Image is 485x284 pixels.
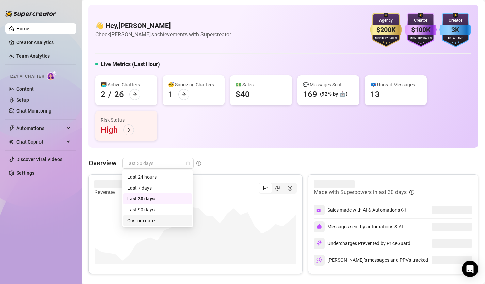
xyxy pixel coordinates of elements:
[16,108,51,114] a: Chat Monitoring
[439,17,471,24] div: Creator
[370,25,402,35] div: $200K
[316,257,322,263] img: svg%3e
[439,25,471,35] div: 3K
[16,156,62,162] a: Discover Viral Videos
[288,186,292,191] span: dollar-circle
[370,36,402,41] div: Monthly Sales
[320,90,347,99] div: (92% by 🤖)
[303,81,354,88] div: 💬 Messages Sent
[5,10,56,17] img: logo-BBDzfeDw.svg
[405,25,437,35] div: $100K
[439,36,471,41] div: Total Fans
[127,217,188,224] div: Custom date
[462,261,478,277] div: Open Intercom Messenger
[236,81,287,88] div: 💵 Sales
[9,125,14,131] span: thunderbolt
[9,139,13,144] img: Chat Copilot
[314,238,410,249] div: Undercharges Prevented by PriceGuard
[126,158,190,168] span: Last 30 days
[439,13,471,47] img: blue-badge-DgoSNQY1.svg
[127,206,188,213] div: Last 90 days
[327,206,406,214] div: Sales made with AI & Automations
[168,81,219,88] div: 😴 Snoozing Chatters
[168,89,173,100] div: 1
[123,182,192,193] div: Last 7 days
[236,89,250,100] div: $40
[101,116,152,124] div: Risk Status
[370,81,421,88] div: 📪 Unread Messages
[123,193,192,204] div: Last 30 days
[123,171,192,182] div: Last 24 hours
[16,86,34,92] a: Content
[314,188,407,196] article: Made with Superpowers in last 30 days
[405,36,437,41] div: Monthly Sales
[127,195,188,203] div: Last 30 days
[275,186,280,191] span: pie-chart
[317,224,322,229] img: svg%3e
[94,188,135,196] article: Revenue
[370,17,402,24] div: Agency
[127,173,188,181] div: Last 24 hours
[88,158,117,168] article: Overview
[16,170,34,176] a: Settings
[95,21,231,30] h4: 👋 Hey, [PERSON_NAME]
[16,97,29,103] a: Setup
[370,13,402,47] img: gold-badge-CigiZidd.svg
[16,123,65,134] span: Automations
[263,186,268,191] span: line-chart
[181,92,186,97] span: arrow-right
[303,89,317,100] div: 169
[132,92,137,97] span: arrow-right
[123,204,192,215] div: Last 90 days
[10,73,44,80] span: Izzy AI Chatter
[196,161,201,166] span: info-circle
[16,26,29,31] a: Home
[186,161,190,165] span: calendar
[16,53,50,59] a: Team Analytics
[259,183,297,194] div: segmented control
[101,81,152,88] div: 👩‍💻 Active Chatters
[409,190,414,195] span: info-circle
[314,255,428,266] div: [PERSON_NAME]’s messages and PPVs tracked
[314,221,403,232] div: Messages sent by automations & AI
[126,128,131,132] span: arrow-right
[127,184,188,192] div: Last 7 days
[401,208,406,212] span: info-circle
[316,207,322,213] img: svg%3e
[16,37,71,48] a: Creator Analytics
[101,89,106,100] div: 2
[123,215,192,226] div: Custom date
[16,136,65,147] span: Chat Copilot
[405,17,437,24] div: Creator
[370,89,380,100] div: 13
[101,60,160,69] h5: Live Metrics (Last Hour)
[95,30,231,39] article: Check [PERSON_NAME]'s achievements with Supercreator
[47,71,57,80] img: AI Chatter
[114,89,124,100] div: 26
[316,240,322,246] img: svg%3e
[405,13,437,47] img: purple-badge-B9DA21FR.svg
